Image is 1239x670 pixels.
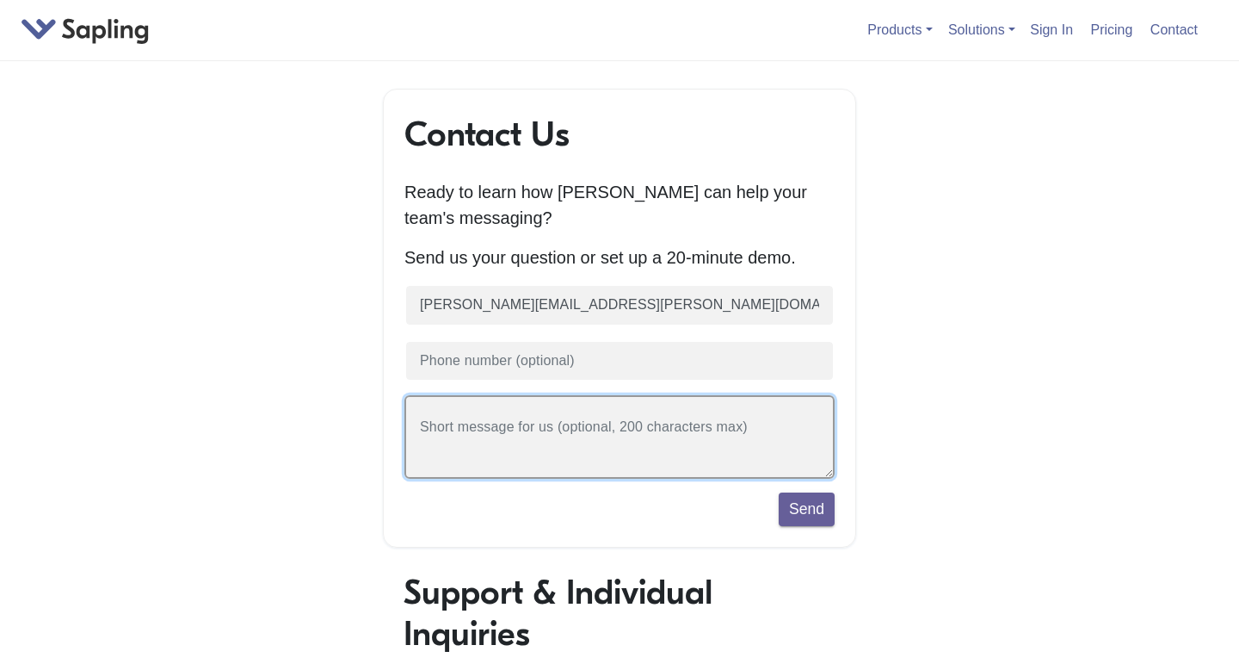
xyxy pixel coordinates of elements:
[948,22,1015,37] a: Solutions
[1023,16,1080,44] a: Sign In
[404,284,835,326] input: Business email (required)
[1084,16,1140,44] a: Pricing
[779,493,835,525] button: Send
[867,22,932,37] a: Products
[404,245,835,270] p: Send us your question or set up a 20-minute demo.
[404,114,835,155] h1: Contact Us
[1143,16,1205,44] a: Contact
[404,340,835,382] input: Phone number (optional)
[404,179,835,231] p: Ready to learn how [PERSON_NAME] can help your team's messaging?
[404,572,835,654] h1: Support & Individual Inquiries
